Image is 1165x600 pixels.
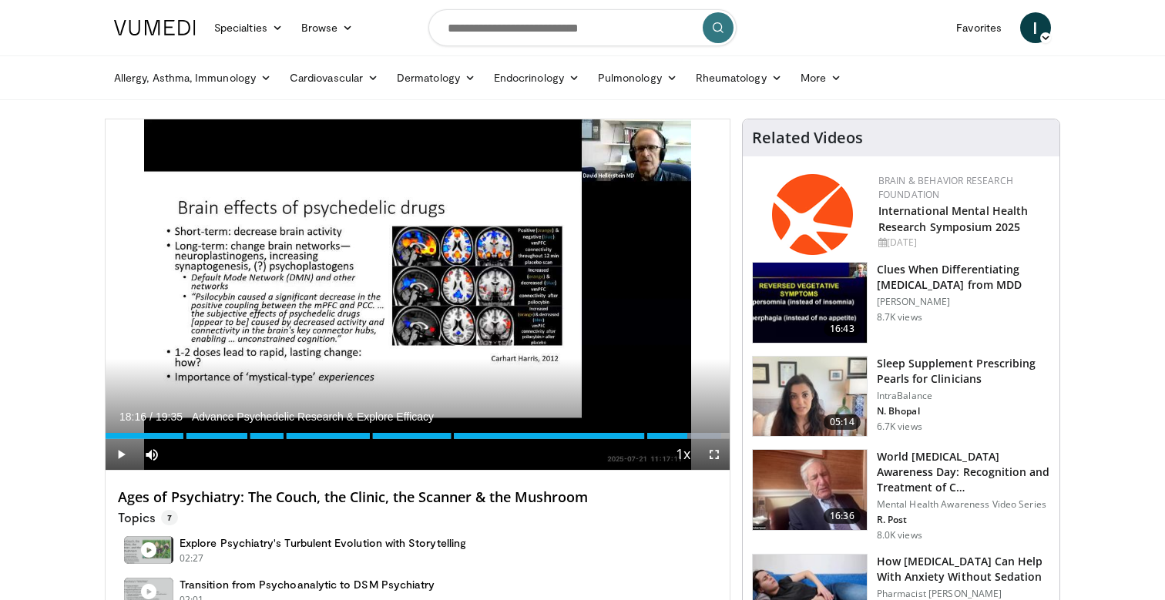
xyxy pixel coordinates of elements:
[877,311,922,323] p: 8.7K views
[114,20,196,35] img: VuMedi Logo
[877,498,1050,511] p: Mental Health Awareness Video Series
[878,236,1047,250] div: [DATE]
[947,12,1011,43] a: Favorites
[877,296,1050,308] p: [PERSON_NAME]
[118,489,717,506] h4: Ages of Psychiatry: The Couch, the Clinic, the Scanner & the Mushroom
[156,411,183,423] span: 19:35
[687,62,791,93] a: Rheumatology
[180,536,466,550] h4: Explore Psychiatry's Turbulent Evolution with Storytelling
[118,510,178,525] p: Topics
[589,62,687,93] a: Pulmonology
[388,62,485,93] a: Dermatology
[824,508,861,524] span: 16:36
[877,262,1050,293] h3: Clues When Differentiating [MEDICAL_DATA] from MDD
[877,514,1050,526] p: R. Post
[180,551,204,565] p: 02:27
[824,414,861,430] span: 05:14
[877,405,1050,417] p: N. Bhopal
[1020,12,1051,43] a: I
[192,410,434,424] span: Advance Psychedelic Research & Explore Efficacy
[106,119,730,471] video-js: Video Player
[824,321,861,337] span: 16:43
[752,129,863,147] h4: Related Videos
[772,174,853,255] img: 6bc95fc0-882d-4061-9ebb-ce70b98f0866.png.150x105_q85_autocrop_double_scale_upscale_version-0.2.png
[878,203,1029,234] a: International Mental Health Research Symposium 2025
[877,449,1050,495] h3: World [MEDICAL_DATA] Awareness Day: Recognition and Treatment of C…
[877,390,1050,402] p: IntraBalance
[877,529,922,541] p: 8.0K views
[753,450,867,530] img: dad9b3bb-f8af-4dab-abc0-c3e0a61b252e.150x105_q85_crop-smart_upscale.jpg
[106,433,730,439] div: Progress Bar
[205,12,292,43] a: Specialties
[878,174,1013,201] a: Brain & Behavior Research Foundation
[753,263,867,343] img: a6520382-d332-4ed3-9891-ee688fa49237.150x105_q85_crop-smart_upscale.jpg
[877,554,1050,585] h3: How [MEDICAL_DATA] Can Help With Anxiety Without Sedation
[428,9,737,46] input: Search topics, interventions
[877,356,1050,387] h3: Sleep Supplement Prescribing Pearls for Clinicians
[149,411,153,423] span: /
[791,62,851,93] a: More
[136,439,167,470] button: Mute
[877,421,922,433] p: 6.7K views
[180,578,435,592] h4: Transition from Psychoanalytic to DSM Psychiatry
[668,439,699,470] button: Playback Rate
[485,62,589,93] a: Endocrinology
[119,411,146,423] span: 18:16
[161,510,178,525] span: 7
[752,449,1050,541] a: 16:36 World [MEDICAL_DATA] Awareness Day: Recognition and Treatment of C… Mental Health Awareness...
[106,439,136,470] button: Play
[752,262,1050,344] a: 16:43 Clues When Differentiating [MEDICAL_DATA] from MDD [PERSON_NAME] 8.7K views
[753,357,867,437] img: 38bb175e-6d6c-4ece-ba99-644c925e62de.150x105_q85_crop-smart_upscale.jpg
[280,62,388,93] a: Cardiovascular
[292,12,363,43] a: Browse
[752,356,1050,437] a: 05:14 Sleep Supplement Prescribing Pearls for Clinicians IntraBalance N. Bhopal 6.7K views
[105,62,280,93] a: Allergy, Asthma, Immunology
[699,439,730,470] button: Fullscreen
[877,588,1050,600] p: Pharmacist [PERSON_NAME]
